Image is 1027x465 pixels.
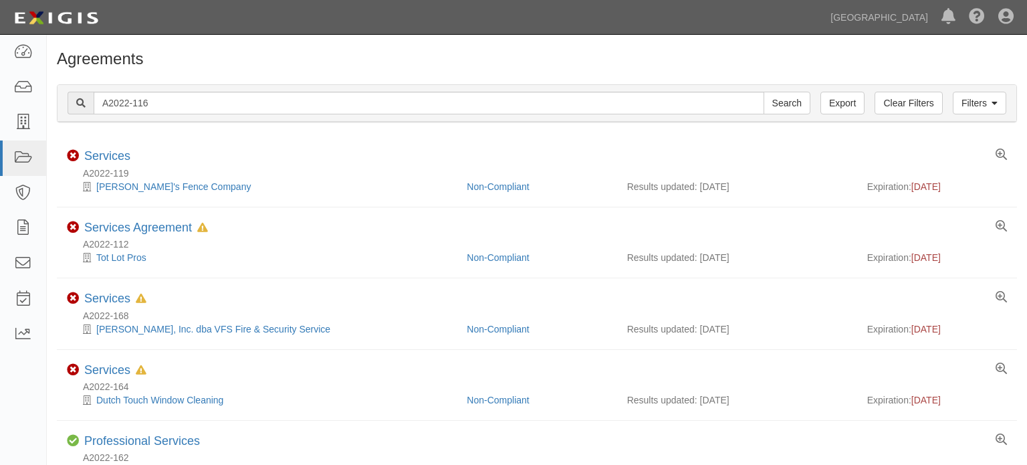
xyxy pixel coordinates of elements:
[911,181,941,192] span: [DATE]
[67,238,1017,251] div: A2022-112
[67,380,1017,393] div: A2022-164
[911,252,941,263] span: [DATE]
[467,181,529,192] a: Non-Compliant
[10,6,102,30] img: logo-5460c22ac91f19d4615b14bd174203de0afe785f0fc80cf4dbbc73dc1793850b.png
[96,395,223,405] a: Dutch Touch Window Cleaning
[57,50,1017,68] h1: Agreements
[867,322,1007,336] div: Expiration:
[84,149,130,163] a: Services
[867,180,1007,193] div: Expiration:
[84,221,208,236] div: Services Agreement
[867,393,1007,407] div: Expiration:
[627,180,847,193] div: Results updated: [DATE]
[911,395,941,405] span: [DATE]
[627,393,847,407] div: Results updated: [DATE]
[84,434,200,449] div: Professional Services
[67,251,457,264] div: Tot Lot Pros
[996,149,1007,161] a: View results summary
[67,167,1017,180] div: A2022-119
[96,252,146,263] a: Tot Lot Pros
[969,9,985,25] i: Help Center - Complianz
[84,149,130,164] div: Services
[824,4,935,31] a: [GEOGRAPHIC_DATA]
[953,92,1006,114] a: Filters
[996,221,1007,233] a: View results summary
[84,292,146,306] div: Services
[136,294,146,304] i: In Default since 05/22/2025
[627,251,847,264] div: Results updated: [DATE]
[197,223,208,233] i: In Default since 04/26/2025
[84,221,192,234] a: Services Agreement
[996,434,1007,446] a: View results summary
[67,364,79,376] i: Non-Compliant
[467,324,529,335] a: Non-Compliant
[764,92,810,114] input: Search
[67,393,457,407] div: Dutch Touch Window Cleaning
[67,292,79,304] i: Non-Compliant
[94,92,764,114] input: Search
[996,363,1007,375] a: View results summary
[996,292,1007,304] a: View results summary
[67,180,457,193] div: Charlie's Fence Company
[67,435,79,447] i: Compliant
[67,451,1017,464] div: A2022-162
[67,309,1017,322] div: A2022-168
[67,150,79,162] i: Non-Compliant
[467,395,529,405] a: Non-Compliant
[911,324,941,335] span: [DATE]
[820,92,865,114] a: Export
[67,322,457,336] div: Bernel, Inc. dba VFS Fire & Security Service
[84,434,200,448] a: Professional Services
[67,221,79,234] i: Non-Compliant
[867,251,1007,264] div: Expiration:
[627,322,847,336] div: Results updated: [DATE]
[84,292,130,305] a: Services
[136,366,146,375] i: In Default since 07/11/2025
[467,252,529,263] a: Non-Compliant
[84,363,130,377] a: Services
[96,181,251,192] a: [PERSON_NAME]'s Fence Company
[84,363,146,378] div: Services
[875,92,942,114] a: Clear Filters
[96,324,330,335] a: [PERSON_NAME], Inc. dba VFS Fire & Security Service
